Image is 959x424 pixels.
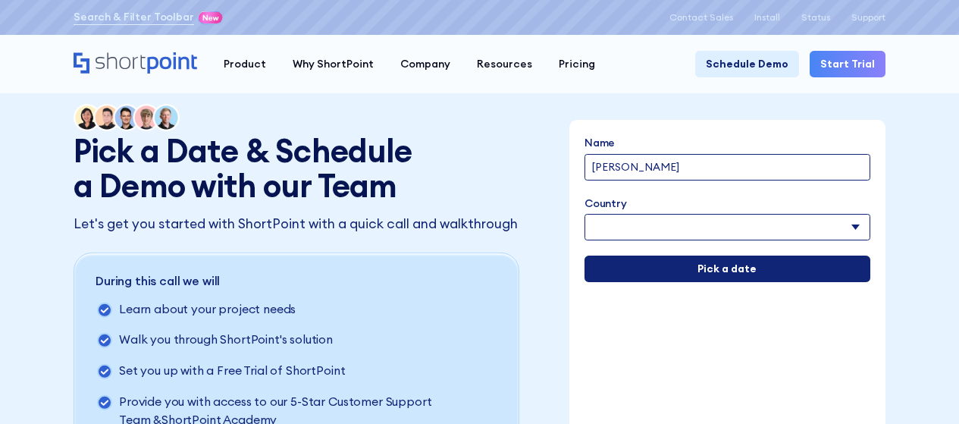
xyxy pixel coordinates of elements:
[754,12,780,23] a: Install
[387,51,463,77] a: Company
[210,51,279,77] a: Product
[293,56,374,72] div: Why ShortPoint
[584,196,870,212] label: Country
[477,56,532,72] div: Resources
[669,12,733,23] a: Contact Sales
[851,12,885,23] a: Support
[279,51,387,77] a: Why ShortPoint
[584,135,870,282] form: Demo Form
[96,272,455,291] p: During this call we will
[224,56,266,72] div: Product
[883,351,959,424] iframe: Chat Widget
[801,12,830,23] a: Status
[545,51,608,77] a: Pricing
[559,56,595,72] div: Pricing
[119,300,296,320] p: Learn about your project needs
[119,331,333,351] p: Walk you through ShortPoint's solution
[810,51,885,77] a: Start Trial
[584,135,870,151] label: Name
[463,51,545,77] a: Resources
[74,9,194,25] a: Search & Filter Toolbar
[74,133,424,203] h1: Pick a Date & Schedule a Demo with our Team
[584,256,870,282] input: Pick a date
[74,214,541,234] p: Let's get you started with ShortPoint with a quick call and walkthrough
[74,52,197,75] a: Home
[400,56,450,72] div: Company
[119,362,345,382] p: Set you up with a Free Trial of ShortPoint
[584,154,870,181] input: full name
[695,51,799,77] a: Schedule Demo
